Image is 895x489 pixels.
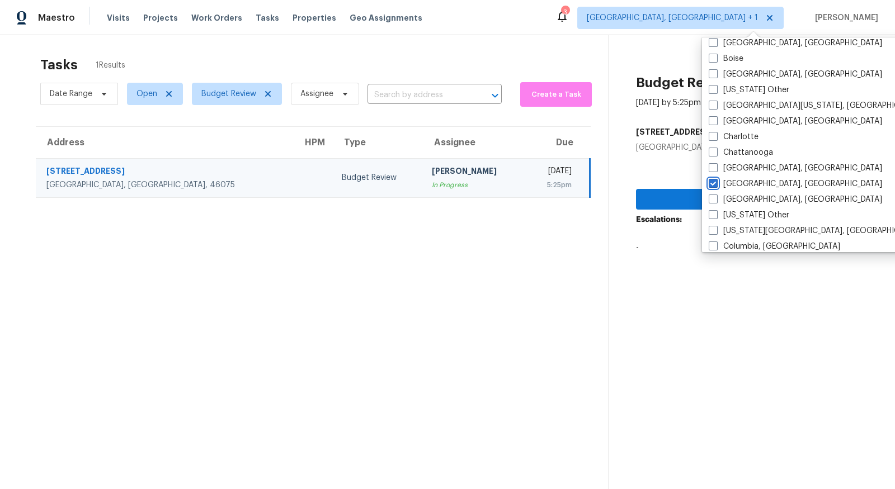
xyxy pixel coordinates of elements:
label: Columbia, [GEOGRAPHIC_DATA] [709,241,840,252]
th: HPM [294,127,332,158]
div: [DATE] [535,165,572,179]
div: [GEOGRAPHIC_DATA], IN 46075 [636,142,877,153]
th: Due [526,127,590,158]
div: Budget Review [342,172,414,183]
div: 5:25pm [535,179,572,191]
span: Open [136,88,157,99]
label: [GEOGRAPHIC_DATA], [GEOGRAPHIC_DATA] [709,178,882,189]
span: Create a Task [526,88,586,101]
div: [DATE] by 5:25pm [636,97,701,108]
th: Type [333,127,423,158]
span: Date Range [50,88,92,99]
button: Create a Task [520,82,592,107]
label: [GEOGRAPHIC_DATA], [GEOGRAPHIC_DATA] [709,163,882,174]
button: Open [487,88,503,103]
span: Geo Assignments [350,12,422,23]
h2: Budget Review [636,77,734,88]
span: Budget Review [201,88,256,99]
label: [US_STATE] Other [709,210,789,221]
span: 1 Results [96,60,125,71]
div: 3 [561,7,569,18]
span: [PERSON_NAME] [811,12,878,23]
div: [GEOGRAPHIC_DATA], [GEOGRAPHIC_DATA], 46075 [46,179,285,191]
h5: [STREET_ADDRESS] [636,126,714,137]
span: Tasks [256,14,279,22]
label: [GEOGRAPHIC_DATA], [GEOGRAPHIC_DATA] [709,69,882,80]
label: [GEOGRAPHIC_DATA], [GEOGRAPHIC_DATA] [709,116,882,127]
span: View Repair Budget Review [645,192,868,206]
h2: Tasks [40,59,78,70]
div: [STREET_ADDRESS] [46,165,285,179]
button: View Repair Budget Review [636,189,877,210]
span: Maestro [38,12,75,23]
span: Assignee [300,88,333,99]
p: - [636,242,877,253]
label: [GEOGRAPHIC_DATA], [GEOGRAPHIC_DATA] [709,37,882,49]
label: [GEOGRAPHIC_DATA], [GEOGRAPHIC_DATA] [709,194,882,205]
th: Address [36,127,294,158]
label: [US_STATE] Other [709,84,789,96]
div: [PERSON_NAME] [432,165,517,179]
th: Assignee [423,127,526,158]
label: Boise [709,53,743,64]
label: Chattanooga [709,147,773,158]
input: Search by address [368,87,470,104]
b: Escalations: [636,216,682,224]
span: Projects [143,12,178,23]
span: Properties [293,12,336,23]
div: In Progress [432,179,517,191]
span: [GEOGRAPHIC_DATA], [GEOGRAPHIC_DATA] + 1 [587,12,758,23]
span: Visits [107,12,130,23]
label: Charlotte [709,131,759,143]
span: Work Orders [191,12,242,23]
